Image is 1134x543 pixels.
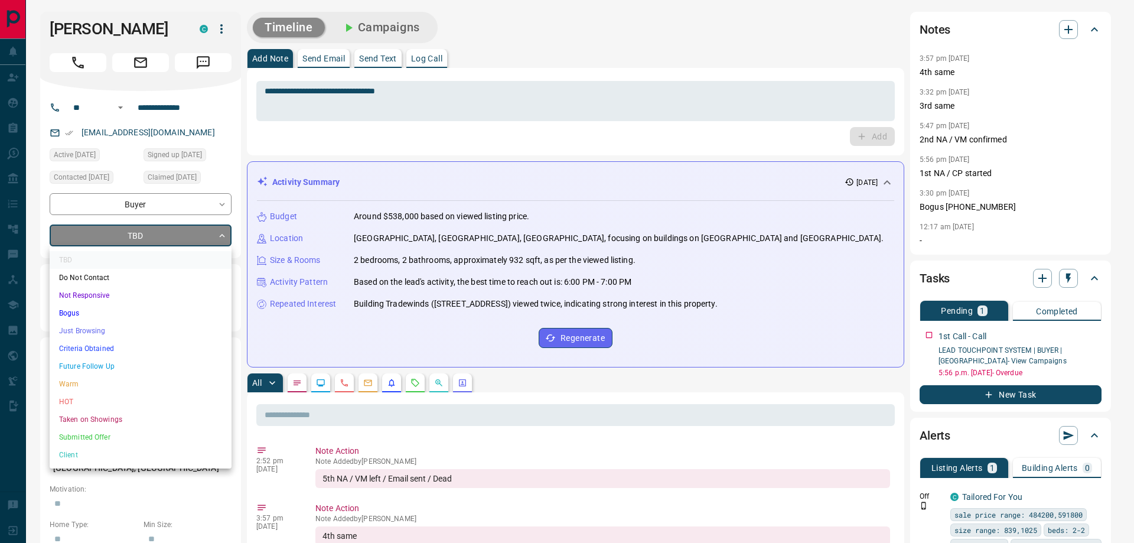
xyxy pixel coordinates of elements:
[50,446,232,464] li: Client
[50,393,232,411] li: HOT
[50,340,232,357] li: Criteria Obtained
[50,269,232,287] li: Do Not Contact
[50,287,232,304] li: Not Responsive
[50,375,232,393] li: Warm
[50,411,232,428] li: Taken on Showings
[50,304,232,322] li: Bogus
[50,357,232,375] li: Future Follow Up
[50,322,232,340] li: Just Browsing
[50,428,232,446] li: Submitted Offer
